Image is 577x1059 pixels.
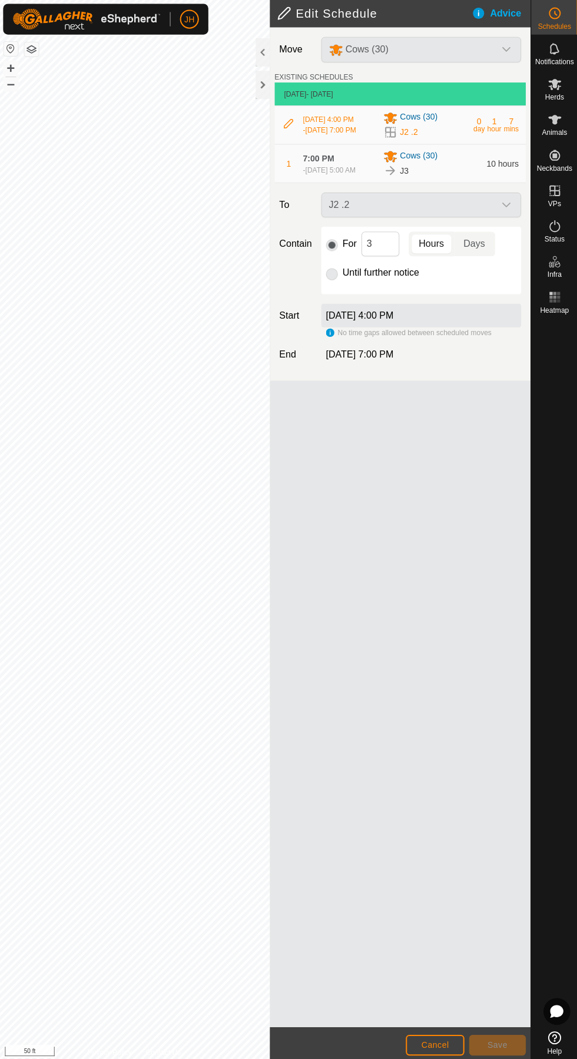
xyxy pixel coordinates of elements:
a: Privacy Policy [88,1044,132,1054]
span: Cows (30) [400,150,437,164]
img: Gallagher Logo [14,9,161,31]
span: Infra [546,271,561,278]
button: Save [469,1031,525,1052]
span: JH [185,14,195,27]
span: Neckbands [536,165,571,172]
label: Start [275,308,317,322]
img: To [383,164,397,178]
div: hour [487,126,501,133]
div: 1 [492,118,496,126]
label: To [275,193,317,217]
a: Contact Us [147,1044,181,1054]
label: For [343,239,357,249]
span: Schedules [537,24,570,31]
label: End [275,347,317,361]
label: [DATE] 4:00 PM [326,310,393,320]
label: Contain [275,237,317,251]
span: Cancel [421,1037,449,1046]
span: VPs [547,200,560,207]
span: Notifications [535,59,573,66]
span: Status [543,236,563,243]
span: Help [546,1044,561,1051]
label: EXISTING SCHEDULES [275,72,353,83]
span: Hours [419,237,444,251]
span: 1 [287,159,291,168]
span: [DATE] 4:00 PM [303,116,354,124]
label: Move [275,38,317,63]
span: 10 hours [486,159,518,168]
div: Advice [471,7,530,21]
span: [DATE] 7:00 PM [326,349,393,359]
button: Reset Map [5,42,19,57]
button: Cancel [406,1031,464,1052]
span: Heatmap [539,306,568,313]
div: 0 [476,118,481,126]
div: 7 [508,118,513,126]
div: mins [503,126,518,133]
div: day [473,126,484,133]
span: J2 .2 [400,127,417,139]
h2: Edit Schedule [277,7,471,21]
span: - [DATE] [307,91,333,99]
span: [DATE] 7:00 PM [306,127,356,135]
span: J3 [400,165,409,177]
span: Cows (30) [400,111,437,125]
span: [DATE] 5:00 AM [306,166,356,174]
div: - [303,165,356,176]
span: 7:00 PM [303,154,334,163]
span: Herds [544,94,563,101]
button: Map Layers [26,43,40,57]
button: + [5,62,19,76]
span: Save [487,1037,507,1046]
span: Animals [541,130,566,137]
button: – [5,77,19,91]
label: Until further notice [343,268,419,277]
span: [DATE] [284,91,307,99]
span: Days [463,237,485,251]
div: - [303,125,356,136]
span: No time gaps allowed between scheduled moves [338,328,491,336]
a: Help [530,1023,577,1056]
